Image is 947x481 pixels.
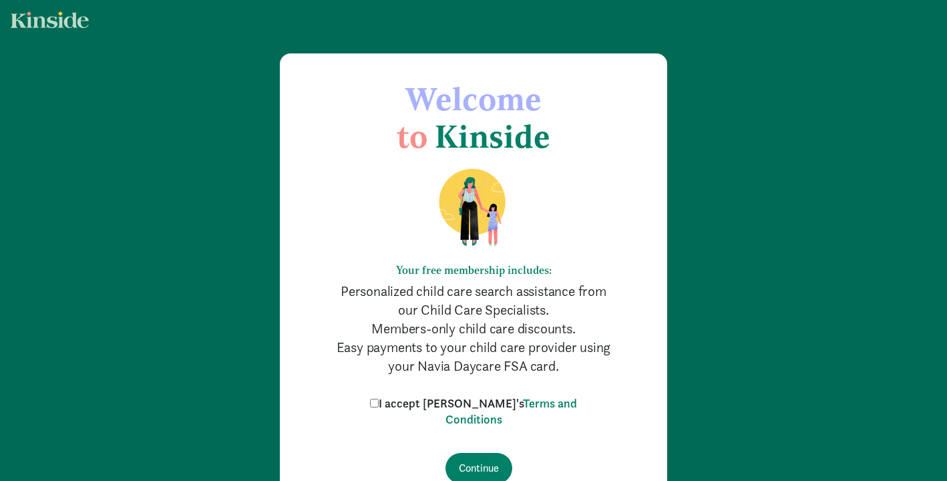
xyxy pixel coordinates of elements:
label: I accept [PERSON_NAME]'s [367,395,580,428]
p: Personalized child care search assistance from our Child Care Specialists. [333,282,614,319]
input: I accept [PERSON_NAME]'sTerms and Conditions [370,399,379,408]
span: Welcome [405,79,542,118]
img: illustration-mom-daughter.png [423,168,525,248]
p: Members-only child care discounts. [333,319,614,338]
span: to [397,117,427,156]
h6: Your free membership includes: [333,264,614,277]
img: light.svg [11,11,89,28]
span: Kinside [435,117,550,156]
a: Terms and Conditions [445,395,578,427]
p: Easy payments to your child care provider using your Navia Daycare FSA card. [333,338,614,375]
